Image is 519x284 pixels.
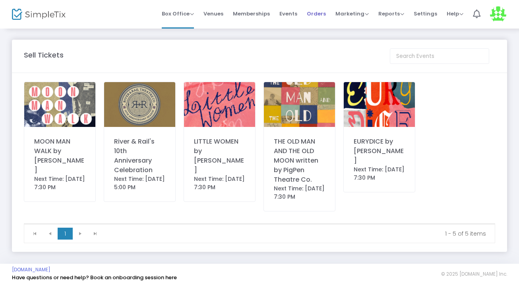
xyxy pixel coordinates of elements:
input: Search Events [390,48,489,64]
span: Box Office [162,10,194,17]
div: Next Time: [DATE] 7:30 PM [274,184,325,201]
img: TheOldManandTheOldMoon.png [264,82,335,127]
img: 638899278392745295LittleWomen.png [184,82,255,127]
span: Page 1 [58,228,73,240]
span: Reports [378,10,404,17]
a: [DOMAIN_NAME] [12,267,50,273]
div: THE OLD MAN AND THE OLD MOON written by PigPen Theatre Co. [274,137,325,184]
m-panel-title: Sell Tickets [24,50,64,60]
span: Settings [414,4,437,24]
img: rr10v5.jpg [104,82,175,127]
span: Orders [307,4,326,24]
div: MOON MAN WALK by [PERSON_NAME] [34,137,85,175]
div: River & Rail's 10th Anniversary Celebration [114,137,165,175]
div: Next Time: [DATE] 5:00 PM [114,175,165,192]
img: Eurydice.png [344,82,415,127]
span: Venues [203,4,223,24]
span: Memberships [233,4,270,24]
a: Have questions or need help? Book an onboarding session here [12,274,177,281]
div: Next Time: [DATE] 7:30 PM [194,175,245,192]
span: © 2025 [DOMAIN_NAME] Inc. [441,271,507,277]
div: Next Time: [DATE] 7:30 PM [354,165,405,182]
kendo-pager-info: 1 - 5 of 5 items [108,230,486,238]
span: Events [279,4,297,24]
div: LITTLE WOMEN by [PERSON_NAME] [194,137,245,175]
img: MoonManWalk.png [24,82,95,127]
div: EURYDICE by [PERSON_NAME] [354,137,405,165]
span: Marketing [335,10,369,17]
div: Next Time: [DATE] 7:30 PM [34,175,85,192]
span: Help [447,10,463,17]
